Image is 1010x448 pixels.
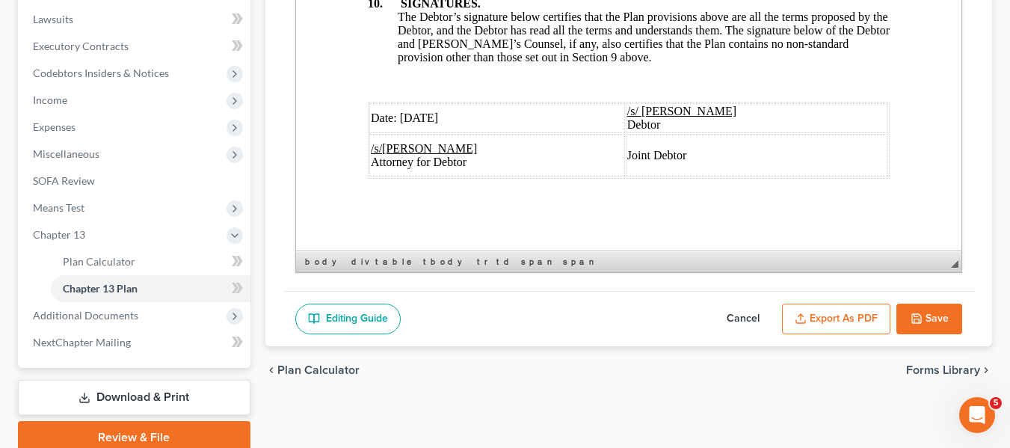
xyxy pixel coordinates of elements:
[51,248,250,275] a: Plan Calculator
[265,364,360,376] button: chevron_left Plan Calculator
[980,364,992,376] i: chevron_right
[21,33,250,60] a: Executory Contracts
[710,304,776,335] button: Cancel
[18,380,250,415] a: Download & Print
[51,275,250,302] a: Chapter 13 Plan
[348,254,371,269] a: div element
[63,282,138,295] span: Chapter 13 Plan
[277,364,360,376] span: Plan Calculator
[782,304,890,335] button: Export as PDF
[72,83,87,96] span: 10.
[990,397,1002,409] span: 5
[33,228,85,241] span: Chapter 13
[493,254,517,269] a: td element
[33,120,76,133] span: Expenses
[295,304,401,335] a: Editing Guide
[302,254,347,269] a: body element
[33,336,131,349] span: NextChapter Mailing
[21,329,250,356] a: NextChapter Mailing
[951,260,958,268] span: Resize
[518,254,558,269] a: span element
[21,6,250,33] a: Lawsuits
[420,254,472,269] a: tbody element
[265,364,277,376] i: chevron_left
[33,67,169,79] span: Codebtors Insiders & Notices
[33,309,138,322] span: Additional Documents
[906,364,980,376] span: Forms Library
[33,147,99,160] span: Miscellaneous
[331,235,391,248] span: Joint Debtor
[102,96,594,150] span: The Debtor’s signature below certifies that the Plan provisions above are all the terms proposed ...
[105,83,185,96] span: SIGNATURES.
[959,397,995,433] iframe: Intercom live chat
[331,191,440,217] span: Debtor
[372,254,419,269] a: table element
[33,93,67,106] span: Income
[21,168,250,194] a: SOFA Review
[33,201,84,214] span: Means Test
[75,228,181,241] u: /s/[PERSON_NAME]
[75,228,181,254] span: Attorney for Debtor
[33,40,129,52] span: Executory Contracts
[33,174,95,187] span: SOFA Review
[63,255,135,268] span: Plan Calculator
[906,364,992,376] button: Forms Library chevron_right
[331,191,440,203] u: /s/ [PERSON_NAME]
[474,254,492,269] a: tr element
[75,197,142,210] span: Date: [DATE]
[896,304,962,335] button: Save
[560,254,600,269] a: span element
[33,13,73,25] span: Lawsuits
